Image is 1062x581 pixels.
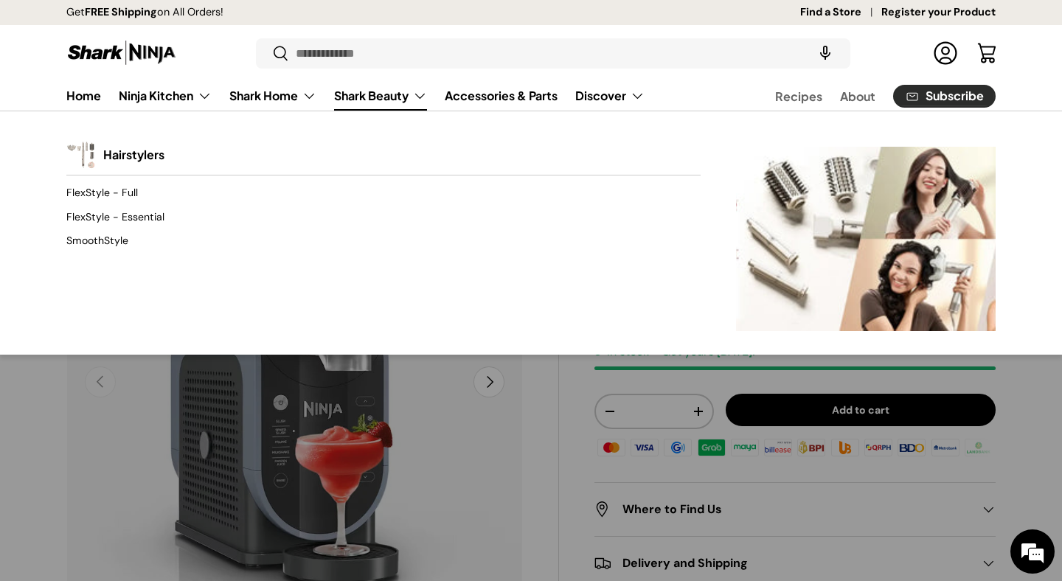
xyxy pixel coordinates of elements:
a: Ninja Kitchen [119,81,212,111]
strong: FREE Shipping [85,5,157,18]
a: Subscribe [893,85,996,108]
a: Discover [575,81,645,111]
summary: Discover [566,81,653,111]
summary: Ninja Kitchen [110,81,221,111]
a: Shark Home [229,81,316,111]
p: Get on All Orders! [66,4,223,21]
a: Accessories & Parts [445,81,558,110]
a: Register your Product [881,4,996,21]
summary: Shark Home [221,81,325,111]
speech-search-button: Search by voice [802,37,849,69]
a: Home [66,81,101,110]
a: Find a Store [800,4,881,21]
nav: Primary [66,81,645,111]
span: Subscribe [926,90,984,102]
summary: Shark Beauty [325,81,436,111]
a: About [840,82,875,111]
img: Shark Ninja Philippines [66,38,177,67]
nav: Secondary [740,81,996,111]
a: Recipes [775,82,822,111]
a: Shark Beauty [334,81,427,111]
